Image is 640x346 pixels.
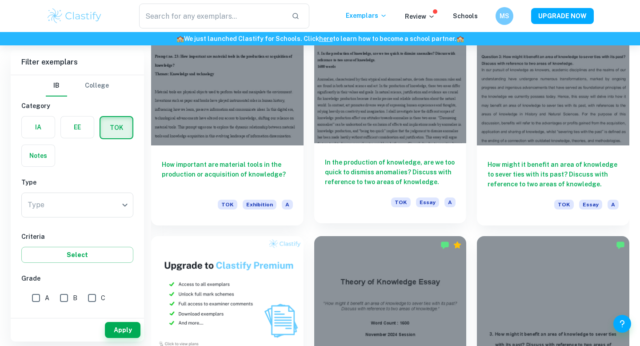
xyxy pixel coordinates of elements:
[21,247,133,263] button: Select
[319,35,333,42] a: here
[46,75,109,97] div: Filter type choice
[100,117,132,138] button: TOK
[456,35,464,42] span: 🏫
[151,31,304,225] a: How important are material tools in the production or acquisition of knowledge?TOKExhibitionA
[440,241,449,249] img: Marked
[73,293,77,303] span: B
[139,4,284,28] input: Search for any exemplars...
[477,31,629,225] a: How might it benefit an area of knowledge to sever ties with its past? Discuss with reference to ...
[21,274,133,283] h6: Grade
[531,8,594,24] button: UPGRADE NOW
[405,12,435,21] p: Review
[162,160,293,189] h6: How important are material tools in the production or acquisition of knowledge?
[176,35,184,42] span: 🏫
[22,145,55,166] button: Notes
[101,293,105,303] span: C
[453,12,478,20] a: Schools
[453,241,462,249] div: Premium
[314,31,467,225] a: In the production of knowledge, are we too quick to dismiss anomalies? Discuss with reference to ...
[488,160,619,189] h6: How might it benefit an area of knowledge to sever ties with its past? Discuss with reference to ...
[11,50,144,75] h6: Filter exemplars
[416,197,439,207] span: Essay
[444,197,456,207] span: A
[325,157,456,187] h6: In the production of knowledge, are we too quick to dismiss anomalies? Discuss with reference to ...
[579,200,602,209] span: Essay
[46,7,103,25] img: Clastify logo
[616,241,625,249] img: Marked
[46,75,67,97] button: IB
[85,75,109,97] button: College
[218,200,237,209] span: TOK
[21,177,133,187] h6: Type
[21,101,133,111] h6: Category
[496,7,513,25] button: MS
[21,232,133,241] h6: Criteria
[613,315,631,333] button: Help and Feedback
[608,200,619,209] span: A
[45,293,49,303] span: A
[105,322,140,338] button: Apply
[243,200,276,209] span: Exhibition
[554,200,574,209] span: TOK
[346,11,387,20] p: Exemplars
[391,197,411,207] span: TOK
[500,11,510,21] h6: MS
[61,117,94,138] button: EE
[2,34,638,44] h6: We just launched Clastify for Schools. Click to learn how to become a school partner.
[22,117,55,138] button: IA
[282,200,293,209] span: A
